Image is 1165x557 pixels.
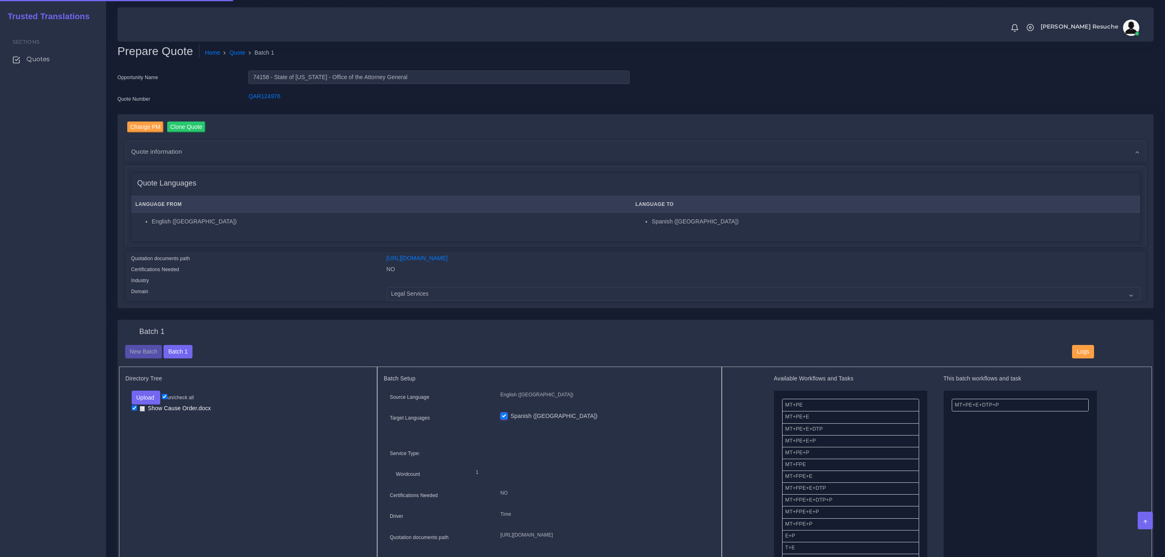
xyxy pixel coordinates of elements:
[162,394,167,399] input: un/check all
[1041,24,1119,29] span: [PERSON_NAME] Resuche
[27,55,50,64] span: Quotes
[131,277,149,284] label: Industry
[390,534,449,541] label: Quotation documents path
[782,435,919,447] li: MT+PE+E+P
[782,399,919,411] li: MT+PE
[390,513,403,520] label: Driver
[944,375,1097,382] h5: This batch workflows and task
[1037,20,1142,36] a: [PERSON_NAME] Resucheavatar
[631,196,1140,213] th: Language To
[117,44,199,58] h2: Prepare Quote
[132,391,161,404] button: Upload
[126,141,1146,162] div: Quote information
[131,147,182,156] span: Quote information
[205,49,221,57] a: Home
[2,11,90,21] h2: Trusted Translations
[230,49,245,57] a: Quote
[131,196,631,213] th: Language From
[782,530,919,542] li: E+P
[500,510,709,519] p: Time
[131,255,190,262] label: Quotation documents path
[952,399,1089,411] li: MT+PE+E+DTP+P
[13,39,40,45] span: Sections
[782,494,919,506] li: MT+FPE+E+DTP+P
[500,391,709,399] p: English ([GEOGRAPHIC_DATA])
[387,255,448,261] a: [URL][DOMAIN_NAME]
[127,122,164,133] input: Change PM
[152,217,627,226] li: English ([GEOGRAPHIC_DATA])
[117,95,150,103] label: Quote Number
[125,345,162,359] button: New Batch
[500,489,709,497] p: NO
[162,394,194,401] label: un/check all
[137,404,214,412] a: Show Cause Order.docx
[131,266,179,273] label: Certifications Needed
[164,345,192,359] button: Batch 1
[117,74,158,81] label: Opportunity Name
[164,348,192,354] a: Batch 1
[167,122,206,133] input: Clone Quote
[126,375,371,382] h5: Directory Tree
[782,423,919,435] li: MT+PE+E+DTP
[125,348,162,354] a: New Batch
[390,393,429,401] label: Source Language
[380,265,1146,276] div: NO
[500,531,709,539] p: [URL][DOMAIN_NAME]
[782,459,919,471] li: MT+FPE
[782,542,919,554] li: T+E
[6,51,100,68] a: Quotes
[390,492,438,499] label: Certifications Needed
[396,471,420,478] label: Wordcount
[476,468,703,477] p: 1
[390,414,430,422] label: Target Languages
[782,471,919,483] li: MT+FPE+E
[248,93,280,99] a: QAR124976
[390,450,420,457] label: Service Type:
[782,411,919,423] li: MT+PE+E
[782,482,919,495] li: MT+FPE+E+DTP
[652,217,1136,226] li: Spanish ([GEOGRAPHIC_DATA])
[1072,345,1094,359] button: Logs
[384,375,715,382] h5: Batch Setup
[782,518,919,530] li: MT+FPE+P
[1077,348,1089,355] span: Logs
[1123,20,1139,36] img: avatar
[131,288,148,295] label: Domain
[137,179,197,188] h4: Quote Languages
[774,375,927,382] h5: Available Workflows and Tasks
[245,49,274,57] li: Batch 1
[139,327,165,336] h4: Batch 1
[782,506,919,518] li: MT+FPE+E+P
[2,10,90,23] a: Trusted Translations
[511,412,597,420] label: Spanish ([GEOGRAPHIC_DATA])
[782,447,919,459] li: MT+PE+P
